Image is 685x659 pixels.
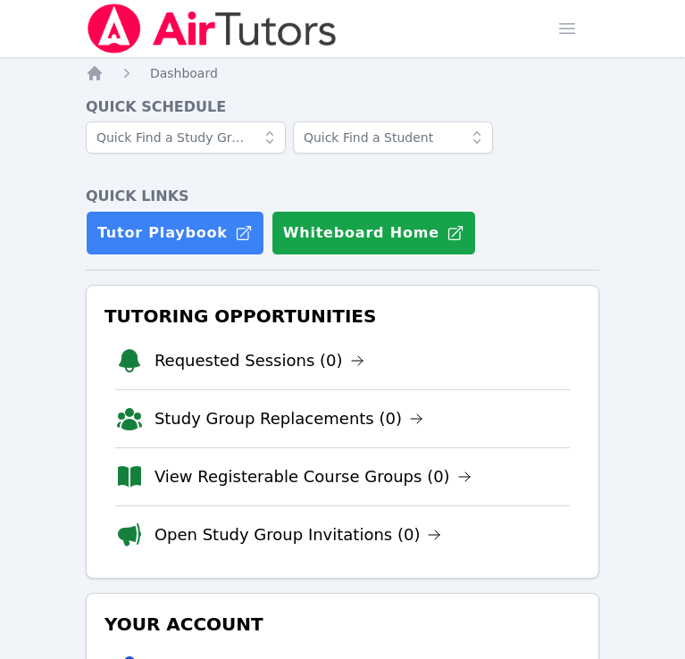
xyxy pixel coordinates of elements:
[155,406,423,431] a: Study Group Replacements (0)
[155,464,472,489] a: View Registerable Course Groups (0)
[86,96,599,118] h4: Quick Schedule
[86,211,264,255] a: Tutor Playbook
[155,348,364,373] a: Requested Sessions (0)
[86,64,599,82] nav: Breadcrumb
[293,121,493,154] input: Quick Find a Student
[86,121,286,154] input: Quick Find a Study Group
[101,300,584,332] h3: Tutoring Opportunities
[155,522,442,547] a: Open Study Group Invitations (0)
[86,4,338,54] img: Air Tutors
[150,66,218,80] span: Dashboard
[101,608,584,640] h3: Your Account
[86,186,599,207] h4: Quick Links
[271,211,476,255] button: Whiteboard Home
[150,64,218,82] a: Dashboard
